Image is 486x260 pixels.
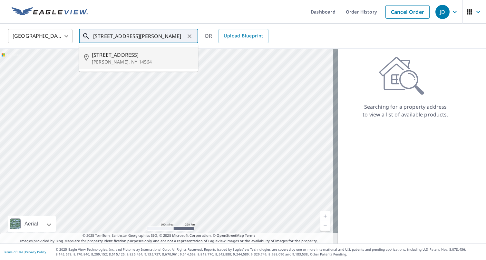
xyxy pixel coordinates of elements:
[245,233,256,238] a: Terms
[23,216,40,232] div: Aerial
[25,250,46,254] a: Privacy Policy
[224,32,263,40] span: Upload Blueprint
[3,250,46,254] p: |
[320,211,330,221] a: Current Level 5, Zoom In
[8,216,56,232] div: Aerial
[217,233,244,238] a: OpenStreetMap
[92,51,193,59] span: [STREET_ADDRESS]
[56,247,483,257] p: © 2025 Eagle View Technologies, Inc. and Pictometry International Corp. All Rights Reserved. Repo...
[92,59,193,65] p: [PERSON_NAME], NY 14564
[185,32,194,41] button: Clear
[83,233,256,238] span: © 2025 TomTom, Earthstar Geographics SIO, © 2025 Microsoft Corporation, ©
[12,7,88,17] img: EV Logo
[435,5,450,19] div: JD
[205,29,268,43] div: OR
[320,221,330,231] a: Current Level 5, Zoom Out
[362,103,449,118] p: Searching for a property address to view a list of available products.
[219,29,268,43] a: Upload Blueprint
[8,27,73,45] div: [GEOGRAPHIC_DATA]
[385,5,430,19] a: Cancel Order
[93,27,185,45] input: Search by address or latitude-longitude
[3,250,23,254] a: Terms of Use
